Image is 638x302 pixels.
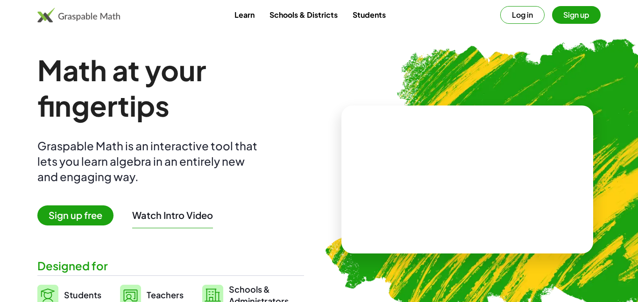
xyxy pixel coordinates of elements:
[37,138,262,184] div: Graspable Math is an interactive tool that lets you learn algebra in an entirely new and engaging...
[345,6,393,23] a: Students
[227,6,262,23] a: Learn
[37,258,304,274] div: Designed for
[262,6,345,23] a: Schools & Districts
[500,6,545,24] button: Log in
[37,52,304,123] h1: Math at your fingertips
[552,6,601,24] button: Sign up
[132,209,213,221] button: Watch Intro Video
[64,289,101,300] span: Students
[397,145,538,215] video: What is this? This is dynamic math notation. Dynamic math notation plays a central role in how Gr...
[37,205,113,225] span: Sign up free
[147,289,184,300] span: Teachers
